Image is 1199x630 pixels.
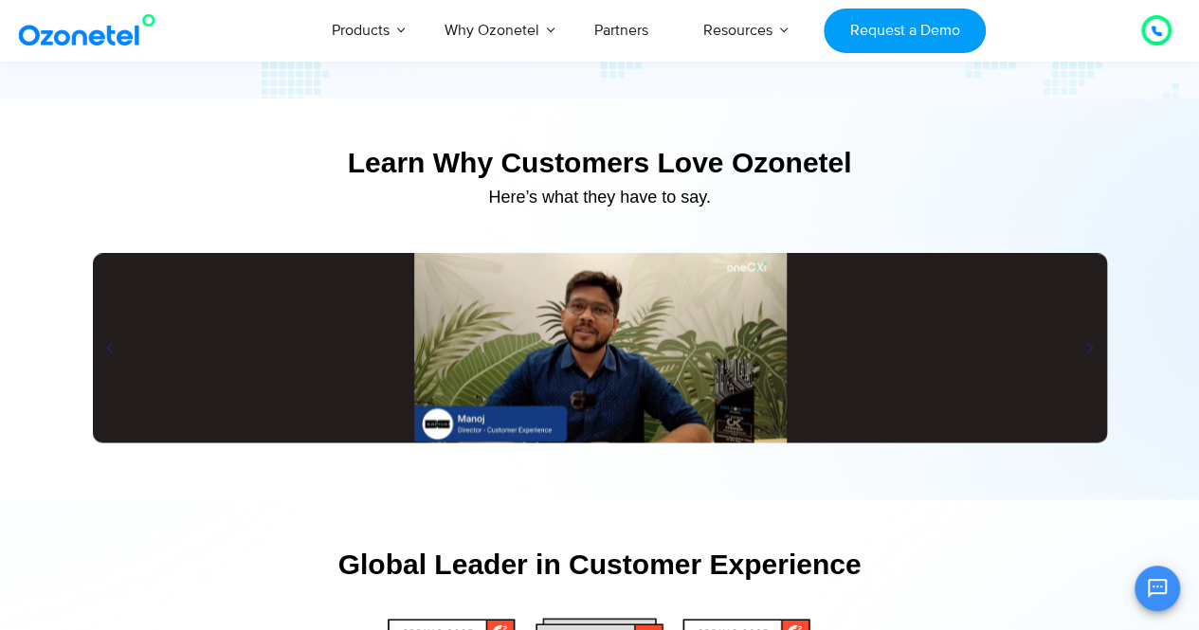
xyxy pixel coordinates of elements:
div: Learn Why Customers Love Ozonetel​ [93,146,1107,179]
button: Open chat [1135,566,1180,611]
div: Previous [102,340,117,354]
div: Global Leader in Customer Experience [93,547,1107,580]
div: Next [1083,340,1098,354]
div: Here’s what they have to say. [93,189,1107,206]
a: Request a Demo [824,9,986,53]
div: Slides [93,253,1107,442]
a: Kapiva.png [93,253,1107,442]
